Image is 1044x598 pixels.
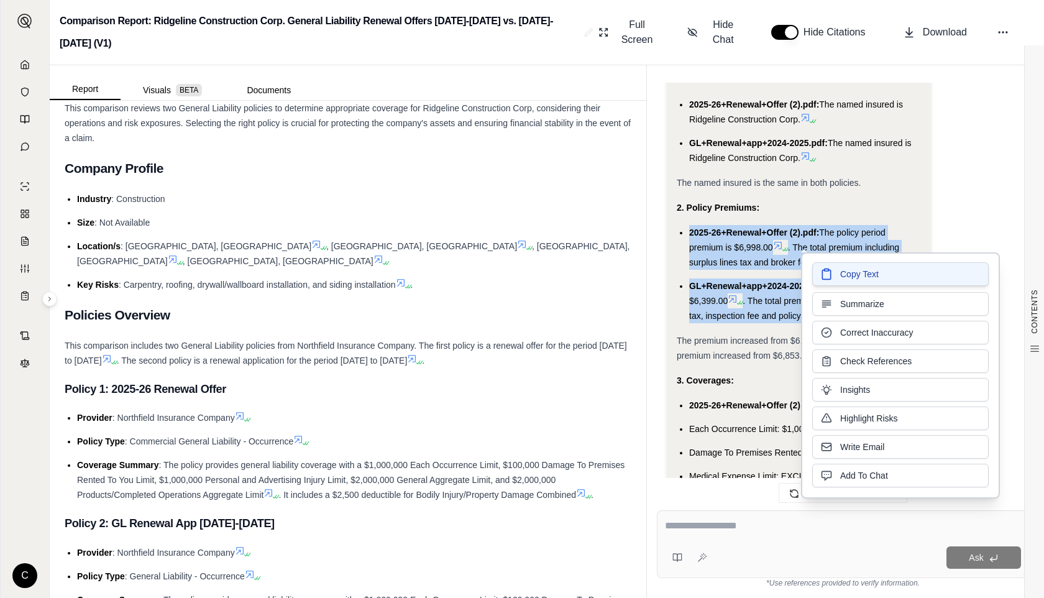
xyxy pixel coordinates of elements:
[689,138,828,148] span: GL+Renewal+app+2024-2025.pdf:
[326,241,517,251] span: , [GEOGRAPHIC_DATA], [GEOGRAPHIC_DATA]
[689,228,886,252] span: The policy period premium is $6,998.00
[682,12,746,52] button: Hide Chat
[8,283,42,308] a: Coverage Table
[779,483,907,503] button: Regenerate Response
[278,490,576,500] span: . It includes a $2,500 deductible for Bodily Injury/Property Damage Combined
[840,412,898,425] span: Highlight Risks
[840,298,884,310] span: Summarize
[689,138,912,163] span: The named insured is Ridgeline Construction Corp.
[1030,290,1040,334] span: CONTENTS
[689,281,912,306] span: The policy premium is $6,399.00
[65,155,631,182] h2: Company Profile
[12,9,37,34] button: Expand sidebar
[812,378,989,402] button: Insights
[812,292,989,316] button: Summarize
[183,256,373,266] span: , [GEOGRAPHIC_DATA], [GEOGRAPHIC_DATA]
[77,571,125,581] span: Policy Type
[616,17,657,47] span: Full Screen
[812,349,989,373] button: Check References
[591,490,593,500] span: .
[840,355,912,367] span: Check References
[677,203,759,213] strong: 2. Policy Premiums:
[77,436,125,446] span: Policy Type
[689,281,828,291] span: GL+Renewal+app+2024-2025.pdf:
[17,14,32,29] img: Expand sidebar
[812,262,989,286] button: Copy Text
[77,218,94,228] span: Size
[677,75,752,85] strong: 1. Named Insured:
[8,134,42,159] a: Chat
[77,548,112,558] span: Provider
[8,52,42,77] a: Home
[121,241,311,251] span: : [GEOGRAPHIC_DATA], [GEOGRAPHIC_DATA]
[689,448,893,458] span: Damage To Premises Rented To You Limit: $100,000
[77,280,119,290] span: Key Risks
[689,424,825,434] span: Each Occurrence Limit: $1,000,000
[60,10,579,55] h2: Comparison Report: Ridgeline Construction Corp. General Liability Renewal Offers [DATE]-[DATE] vs...
[119,280,396,290] span: : Carpentry, roofing, drywall/wallboard installation, and siding installation
[77,460,159,470] span: Coverage Summary
[689,99,903,124] span: The named insured is Ridgeline Construction Corp.
[812,321,989,344] button: Correct Inaccuracy
[657,578,1029,588] div: *Use references provided to verify information.
[969,553,983,563] span: Ask
[840,268,879,280] span: Copy Text
[112,548,235,558] span: : Northfield Insurance Company
[65,378,631,400] h3: Policy 1: 2025-26 Renewal Offer
[50,79,121,100] button: Report
[677,178,861,188] span: The named insured is the same in both policies.
[77,413,112,423] span: Provider
[94,218,150,228] span: : Not Available
[8,229,42,254] a: Claim Coverage
[77,194,111,204] span: Industry
[689,471,828,481] span: Medical Expense Limit: EXCLUDED
[840,326,913,339] span: Correct Inaccuracy
[812,464,989,487] button: Add To Chat
[8,323,42,348] a: Contract Analysis
[946,546,1021,569] button: Ask
[77,241,121,251] span: Location/s
[8,351,42,375] a: Legal Search Engine
[42,292,57,306] button: Expand sidebar
[840,441,884,453] span: Write Email
[677,375,734,385] strong: 3. Coverages:
[840,384,870,396] span: Insights
[8,80,42,104] a: Documents Vault
[112,413,235,423] span: : Northfield Insurance Company
[125,571,245,581] span: : General Liability - Occurrence
[65,103,631,143] span: This comparison reviews two General Liability policies to determine appropriate coverage for Ridg...
[65,341,627,366] span: This comparison includes two General Liability policies from Northfield Insurance Company. The fi...
[8,107,42,132] a: Prompt Library
[689,99,819,109] span: 2025-26+Renewal+Offer (2).pdf:
[8,201,42,226] a: Policy Comparisons
[677,336,918,361] span: The premium increased from $6,399.00 to $6,998.00. The total premium increased from $6,853.95 to ...
[422,356,424,366] span: .
[65,512,631,535] h3: Policy 2: GL Renewal App [DATE]-[DATE]
[923,25,967,40] span: Download
[840,469,888,482] span: Add To Chat
[689,228,819,237] span: 2025-26+Renewal+Offer (2).pdf:
[804,25,873,40] span: Hide Citations
[898,20,972,45] button: Download
[176,84,202,96] span: BETA
[12,563,37,588] div: C
[411,280,413,290] span: .
[125,436,294,446] span: : Commercial General Liability - Occurrence
[8,256,42,281] a: Custom Report
[593,12,662,52] button: Full Screen
[689,400,819,410] span: 2025-26+Renewal+Offer (2).pdf:
[65,302,631,328] h2: Policies Overview
[121,80,224,100] button: Visuals
[8,174,42,199] a: Single Policy
[77,460,625,500] span: : The policy provides general liability coverage with a $1,000,000 Each Occurrence Limit, $100,00...
[689,296,905,321] span: . The total premium including surplus lines tax, inspection fee and policy fee is $6,853.95
[117,356,408,366] span: . The second policy is a renewal application for the period [DATE] to [DATE]
[705,17,741,47] span: Hide Chat
[689,242,899,267] span: . The total premium including surplus lines tax and broker fee is $7,447.90
[111,194,165,204] span: : Construction
[224,80,313,100] button: Documents
[812,435,989,459] button: Write Email
[812,407,989,430] button: Highlight Risks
